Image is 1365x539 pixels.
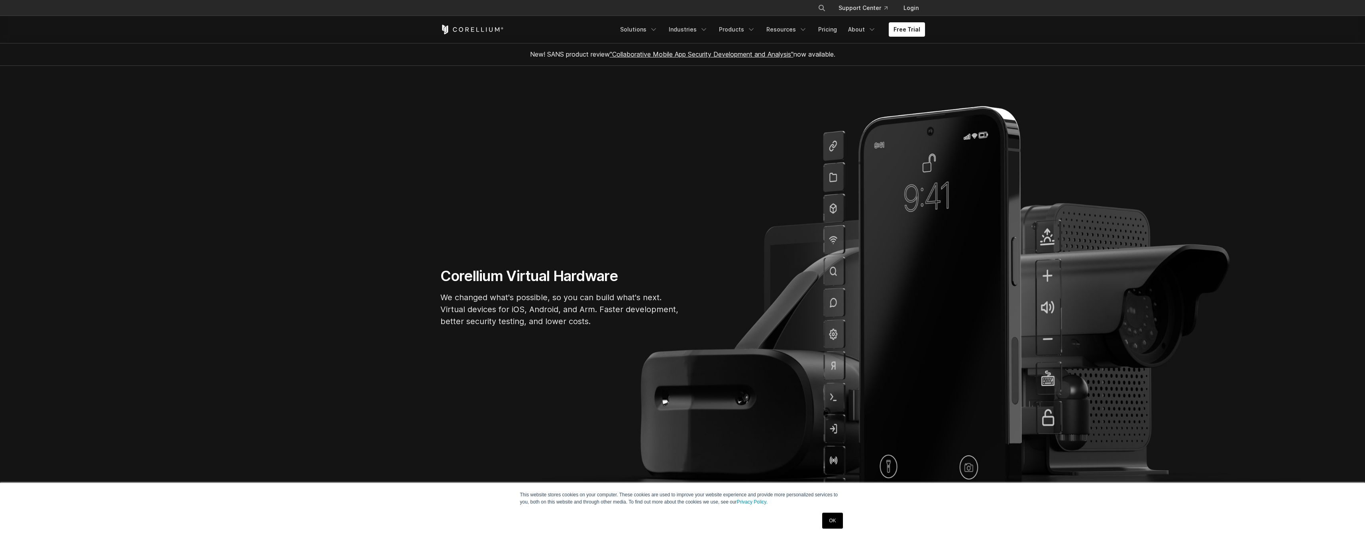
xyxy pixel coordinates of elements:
[440,25,504,34] a: Corellium Home
[822,513,843,529] a: OK
[714,22,760,37] a: Products
[440,291,680,327] p: We changed what's possible, so you can build what's next. Virtual devices for iOS, Android, and A...
[664,22,713,37] a: Industries
[808,1,925,15] div: Navigation Menu
[610,50,793,58] a: "Collaborative Mobile App Security Development and Analysis"
[762,22,812,37] a: Resources
[530,50,835,58] span: New! SANS product review now available.
[737,499,768,505] a: Privacy Policy.
[813,22,842,37] a: Pricing
[615,22,925,37] div: Navigation Menu
[843,22,881,37] a: About
[440,267,680,285] h1: Corellium Virtual Hardware
[615,22,662,37] a: Solutions
[520,491,845,506] p: This website stores cookies on your computer. These cookies are used to improve your website expe...
[889,22,925,37] a: Free Trial
[897,1,925,15] a: Login
[832,1,894,15] a: Support Center
[815,1,829,15] button: Search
